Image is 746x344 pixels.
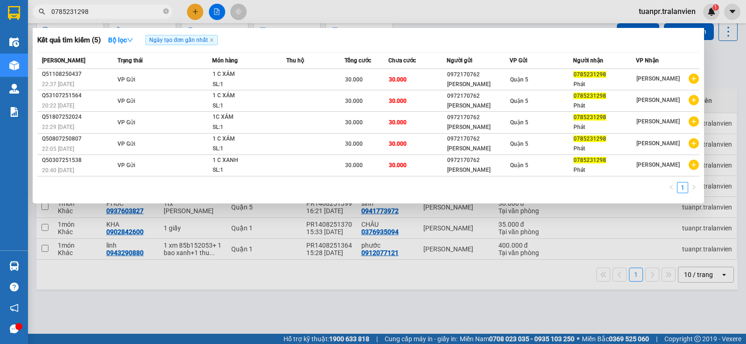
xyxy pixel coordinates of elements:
div: SL: 1 [213,80,283,90]
div: SL: 1 [213,144,283,154]
div: Q51108250437 [42,69,115,79]
span: VP Nhận [636,57,659,64]
span: Tổng cước [345,57,371,64]
span: 22:37 [DATE] [42,81,74,88]
div: [PERSON_NAME] [447,101,510,111]
span: 22:05 [DATE] [42,146,74,152]
span: VP Gửi [510,57,527,64]
h3: Kết quả tìm kiếm ( 5 ) [37,35,101,45]
span: 22:29 [DATE] [42,124,74,130]
span: 30.000 [389,141,407,147]
img: warehouse-icon [9,84,19,94]
img: warehouse-icon [9,261,19,271]
div: SL: 1 [213,101,283,111]
span: question-circle [10,283,19,291]
div: Q50307251538 [42,155,115,165]
div: Q53107251564 [42,91,115,101]
span: 0785231298 [573,93,606,99]
span: 20:22 [DATE] [42,102,74,109]
span: close-circle [163,8,169,14]
span: Quận 5 [510,76,528,83]
span: Quận 5 [510,119,528,126]
span: 30.000 [389,98,407,104]
span: 0785231298 [573,157,606,163]
button: right [688,182,699,193]
div: 1 C XANH [213,155,283,166]
div: Phát [573,101,636,111]
div: 0972170762 [447,155,510,165]
strong: Bộ lọc [108,36,133,44]
span: plus-circle [689,138,699,148]
span: Trạng thái [117,57,143,64]
span: [PERSON_NAME] [636,140,680,147]
div: [PERSON_NAME] [447,144,510,154]
a: 1 [677,182,688,193]
span: Quận 5 [510,141,528,147]
span: VP Gửi [117,162,135,169]
span: VP Gửi [117,141,135,147]
span: VP Gửi [117,98,135,104]
b: [DOMAIN_NAME] [78,35,128,43]
span: [PERSON_NAME] [636,162,680,168]
span: VP Gửi [117,76,135,83]
div: [PERSON_NAME] [447,122,510,132]
li: Next Page [688,182,699,193]
input: Tìm tên, số ĐT hoặc mã đơn [51,7,161,17]
span: 30.000 [345,162,363,169]
span: [PERSON_NAME] [42,57,85,64]
span: 20:40 [DATE] [42,167,74,174]
img: solution-icon [9,107,19,117]
span: Món hàng [212,57,238,64]
span: VP Gửi [117,119,135,126]
span: 30.000 [345,119,363,126]
li: Previous Page [666,182,677,193]
div: Phát [573,144,636,154]
div: Q51807252024 [42,112,115,122]
div: SL: 1 [213,122,283,133]
span: 0785231298 [573,135,606,142]
div: Phát [573,165,636,175]
span: right [691,184,697,190]
span: plus-circle [689,95,699,105]
button: left [666,182,677,193]
span: Chưa cước [388,57,416,64]
div: 0972170762 [447,113,510,122]
span: Người nhận [573,57,603,64]
span: close-circle [163,7,169,16]
img: warehouse-icon [9,61,19,70]
span: 0785231298 [573,71,606,78]
div: SL: 1 [213,165,283,175]
span: [PERSON_NAME] [636,118,680,125]
span: Ngày tạo đơn gần nhất [145,35,218,45]
img: logo-vxr [8,6,20,20]
b: Trà Lan Viên - Gửi khách hàng [57,13,92,106]
span: plus-circle [689,160,699,170]
img: logo.jpg [101,12,124,34]
span: Quận 5 [510,162,528,169]
span: 30.000 [345,141,363,147]
span: plus-circle [689,116,699,127]
b: Trà Lan Viên [12,60,34,104]
div: 1 C XÁM [213,134,283,144]
span: Quận 5 [510,98,528,104]
span: message [10,324,19,333]
span: 30.000 [389,76,407,83]
div: 0972170762 [447,134,510,144]
span: 0785231298 [573,114,606,121]
span: close [209,38,214,42]
span: [PERSON_NAME] [636,97,680,103]
span: Người gửi [447,57,472,64]
span: 30.000 [345,76,363,83]
div: [PERSON_NAME] [447,80,510,89]
span: notification [10,304,19,312]
span: [PERSON_NAME] [636,75,680,82]
li: 1 [677,182,688,193]
div: [PERSON_NAME] [447,165,510,175]
button: Bộ lọcdown [101,33,141,47]
span: left [669,184,674,190]
div: Phát [573,80,636,89]
span: 30.000 [345,98,363,104]
span: 30.000 [389,119,407,126]
div: Phát [573,122,636,132]
div: 0972170762 [447,70,510,80]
